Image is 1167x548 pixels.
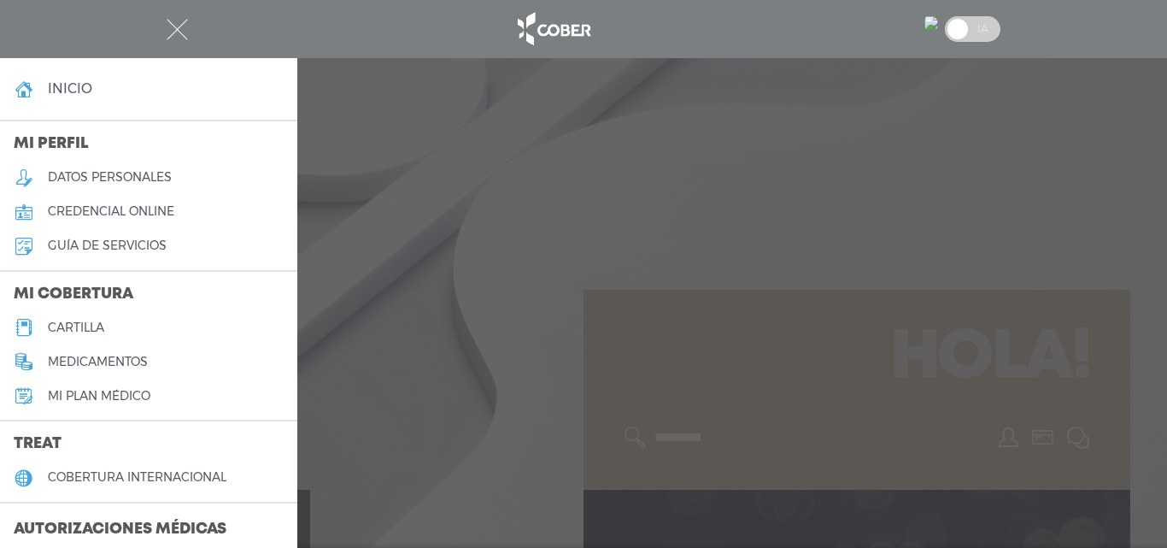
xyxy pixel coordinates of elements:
[167,19,188,40] img: Cober_menu-close-white.svg
[48,389,150,404] h5: Mi plan médico
[48,321,104,335] h5: cartilla
[48,204,174,219] h5: credencial online
[48,355,148,369] h5: medicamentos
[48,80,92,97] h4: inicio
[924,16,938,30] img: 10178
[508,9,598,50] img: logo_cober_home-white.png
[48,239,167,253] h5: guía de servicios
[48,170,172,185] h5: datos personales
[48,470,226,485] h5: cobertura internacional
